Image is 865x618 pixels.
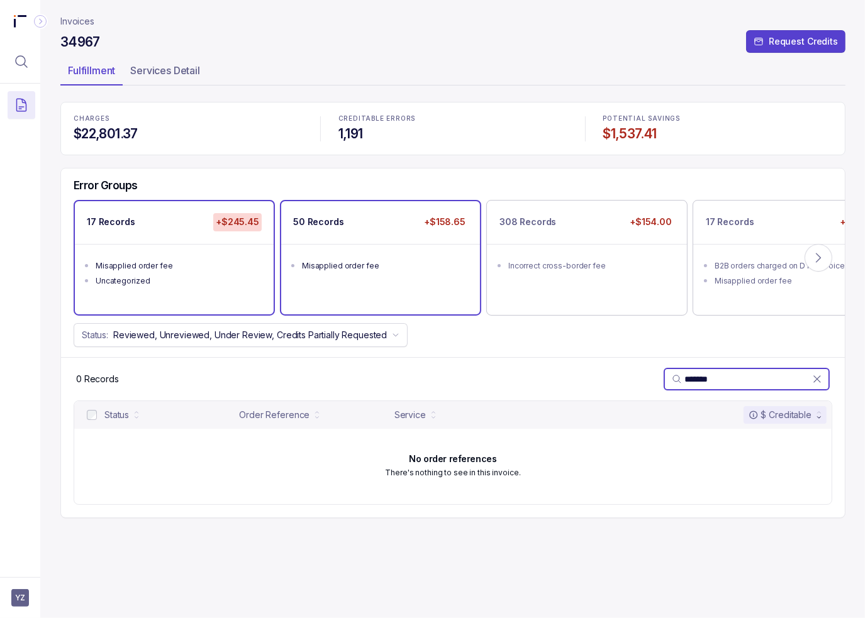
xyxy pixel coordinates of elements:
button: User initials [11,589,29,607]
p: +$154.00 [627,213,674,231]
li: Tab Fulfillment [60,60,123,86]
li: Tab Services Detail [123,60,208,86]
h4: $22,801.37 [74,125,303,143]
p: Request Credits [769,35,838,48]
div: Misapplied order fee [96,260,260,272]
div: Order Reference [239,409,310,421]
div: $ Creditable [749,409,812,421]
p: 308 Records [499,216,556,228]
div: Service [394,409,426,421]
div: Collapse Icon [33,14,48,29]
p: 17 Records [87,216,135,228]
button: Menu Icon Button DocumentTextIcon [8,91,35,119]
p: CREDITABLE ERRORS [338,115,567,123]
input: checkbox-checkbox [87,410,97,420]
p: 50 Records [293,216,344,228]
nav: breadcrumb [60,15,94,28]
h4: 34967 [60,33,100,51]
h4: $1,537.41 [603,125,832,143]
p: POTENTIAL SAVINGS [603,115,832,123]
p: Fulfillment [68,63,115,78]
div: Incorrect cross-border fee [508,260,673,272]
div: Uncategorized [96,275,260,287]
ul: Tab Group [60,60,845,86]
p: Services Detail [130,63,200,78]
button: Request Credits [746,30,845,53]
a: Invoices [60,15,94,28]
div: Misapplied order fee [302,260,467,272]
h5: Error Groups [74,179,138,192]
p: +$158.65 [421,213,468,231]
p: Status: [82,329,108,341]
div: Status [104,409,129,421]
p: 0 Records [76,373,119,385]
p: There's nothing to see in this invoice. [385,466,520,479]
p: CHARGES [74,115,303,123]
p: +$245.45 [213,213,262,231]
h6: No order references [409,454,496,464]
button: Menu Icon Button MagnifyingGlassIcon [8,48,35,75]
p: Reviewed, Unreviewed, Under Review, Credits Partially Requested [113,329,387,341]
h4: 1,191 [338,125,567,143]
div: Remaining page entries [76,373,119,385]
p: 17 Records [706,216,754,228]
button: Status:Reviewed, Unreviewed, Under Review, Credits Partially Requested [74,323,408,347]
